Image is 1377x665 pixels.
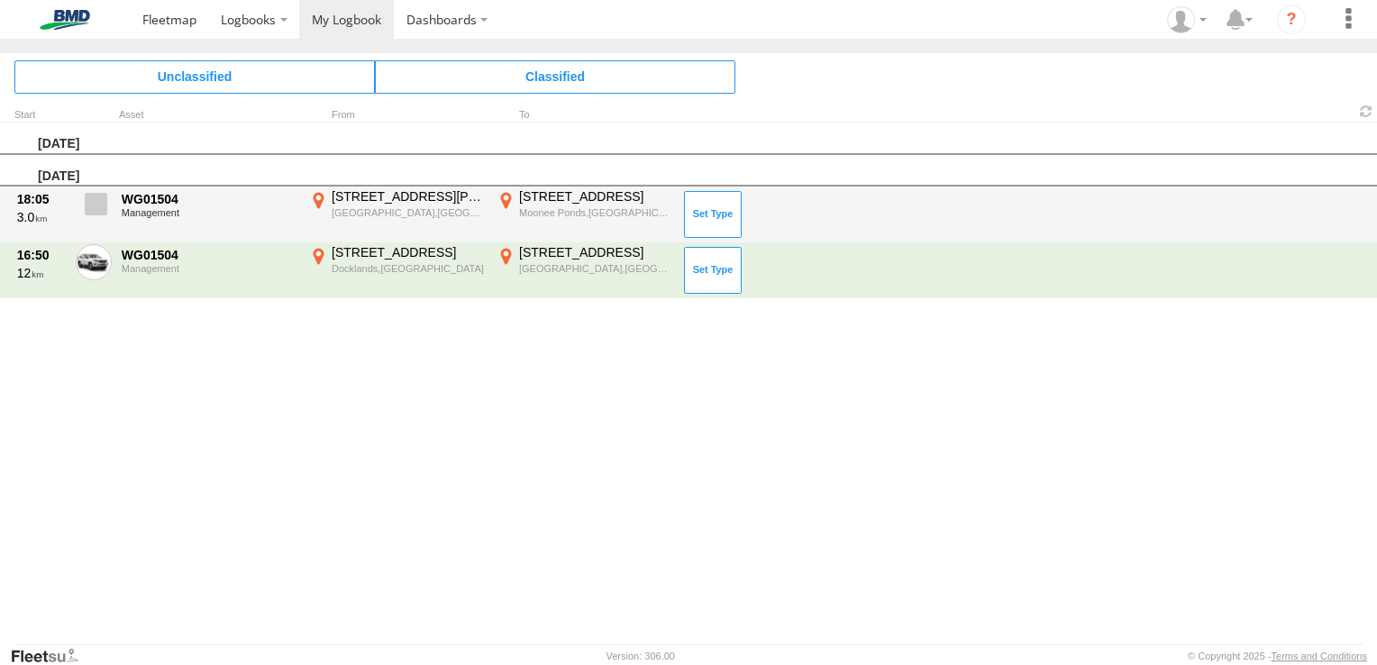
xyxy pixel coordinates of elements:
div: 12 [17,265,66,281]
label: Click to View Event Location [494,188,674,241]
div: [STREET_ADDRESS] [519,244,671,260]
a: Visit our Website [10,647,93,665]
div: Asset [119,111,299,120]
div: Version: 306.00 [606,651,675,661]
div: WG01504 [122,191,296,207]
div: 16:50 [17,247,66,263]
div: 3.0 [17,209,66,225]
button: Click to Set [684,191,742,238]
label: Click to View Event Location [306,188,487,241]
div: To [494,111,674,120]
span: Refresh [1355,103,1377,120]
div: Management [122,207,296,218]
a: Terms and Conditions [1272,651,1367,661]
div: © Copyright 2025 - [1188,651,1367,661]
div: [STREET_ADDRESS] [519,188,671,205]
label: Click to View Event Location [494,244,674,296]
div: [STREET_ADDRESS][PERSON_NAME] [332,188,484,205]
label: Click to View Event Location [306,244,487,296]
i: ? [1277,5,1306,34]
div: [GEOGRAPHIC_DATA],[GEOGRAPHIC_DATA] [519,262,671,275]
div: Moonee Ponds,[GEOGRAPHIC_DATA] [519,206,671,219]
div: Management [122,263,296,274]
div: [STREET_ADDRESS] [332,244,484,260]
span: Click to view Classified Trips [375,60,735,93]
button: Click to Set [684,247,742,294]
div: 18:05 [17,191,66,207]
div: John Spicuglia [1161,6,1213,33]
img: bmd-logo.svg [18,10,112,30]
div: Click to Sort [14,111,68,120]
div: WG01504 [122,247,296,263]
div: From [306,111,487,120]
span: Click to view Unclassified Trips [14,60,375,93]
div: [GEOGRAPHIC_DATA],[GEOGRAPHIC_DATA] [332,206,484,219]
div: Docklands,[GEOGRAPHIC_DATA] [332,262,484,275]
